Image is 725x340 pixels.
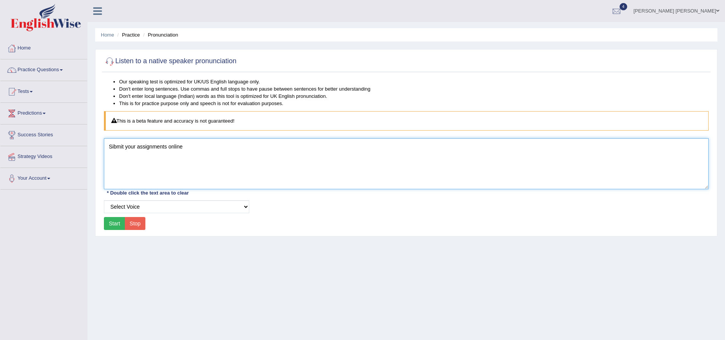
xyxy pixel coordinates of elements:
div: * Double click the text area to clear [104,189,192,197]
a: Home [0,38,87,57]
a: Practice Questions [0,59,87,78]
li: Don't enter long sentences. Use commas and full stops to have pause between sentences for better ... [119,85,709,93]
a: Tests [0,81,87,100]
a: Strategy Videos [0,146,87,165]
a: Home [101,32,114,38]
li: This is for practice purpose only and speech is not for evaluation purposes. [119,100,709,107]
h2: Listen to a native speaker pronunciation [104,56,236,67]
button: Start [104,217,125,230]
li: Practice [115,31,140,38]
a: Your Account [0,168,87,187]
button: Stop [125,217,146,230]
li: Our speaking test is optimized for UK/US English language only. [119,78,709,85]
li: Don't enter local language (Indian) words as this tool is optimized for UK English pronunciation. [119,93,709,100]
span: 4 [620,3,627,10]
a: Predictions [0,103,87,122]
a: Success Stories [0,125,87,144]
div: This is a beta feature and accuracy is not guaranteed! [104,111,709,131]
li: Pronunciation [141,31,178,38]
